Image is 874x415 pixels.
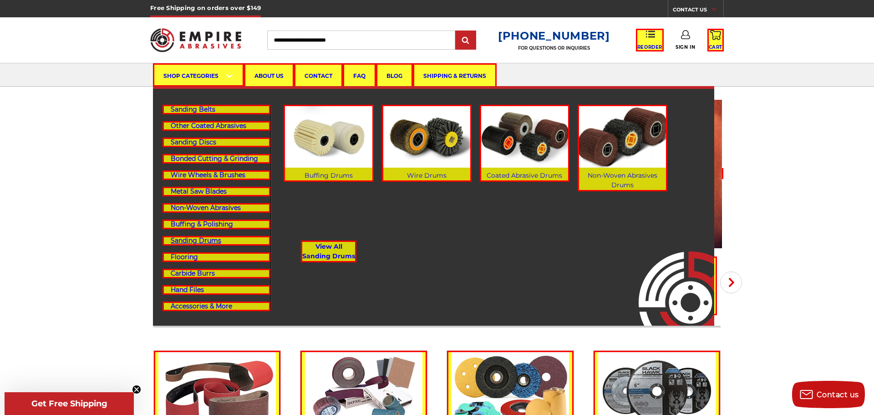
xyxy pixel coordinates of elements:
span: bonded cutting & grinding [171,155,262,162]
button: Close teaser [132,385,141,394]
span: sanding belts [171,106,262,113]
span: buffing & polishing [171,221,262,228]
span: carbide burrs [171,270,262,277]
span: flooring [171,254,262,261]
img: Empire Abrasives [150,22,241,58]
a: Cart [707,29,724,51]
span: Contact us [817,390,859,399]
span: Get Free Shipping [31,399,107,409]
a: Coated Abrasive Drums [480,105,569,182]
span: Sign In [676,44,695,50]
div: SHOP CATEGORIES [163,72,234,79]
img: Buffing Drums [285,106,372,168]
button: Contact us [792,381,865,408]
a: CONTACT US [673,5,723,17]
span: other coated abrasives [171,123,262,129]
a: Reorder [636,29,664,51]
input: Submit [457,31,475,50]
a: Wire Drums [382,105,472,182]
a: faq [343,63,376,89]
span: sanding discs [171,139,262,146]
span: non-woven abrasives [171,205,262,211]
a: Buffing Drums [284,105,373,182]
a: shipping & returns [413,63,497,89]
span: Cart [709,44,722,50]
img: Wire Drums [383,106,470,168]
a: about us [244,63,294,89]
button: Next [720,272,742,293]
span: metal saw blades [171,188,262,195]
img: Coated Abrasive Drums [481,106,568,168]
span: wire wheels & brushes [171,172,262,179]
span: accessories & more [171,303,262,310]
a: View AllSanding Drums [301,241,356,262]
a: Non-Woven Abrasives Drums [578,105,667,191]
img: Empire Abrasives Logo Image [622,225,714,326]
p: FOR QUESTIONS OR INQUIRIES [498,45,610,51]
span: Reorder [637,44,662,50]
div: Get Free ShippingClose teaser [5,392,134,415]
a: [PHONE_NUMBER] [498,29,610,42]
img: Non-Woven Abrasives Drums [579,106,666,168]
span: hand files [171,287,262,293]
span: sanding drums [171,237,262,244]
a: blog [376,63,413,89]
a: contact [294,63,343,89]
